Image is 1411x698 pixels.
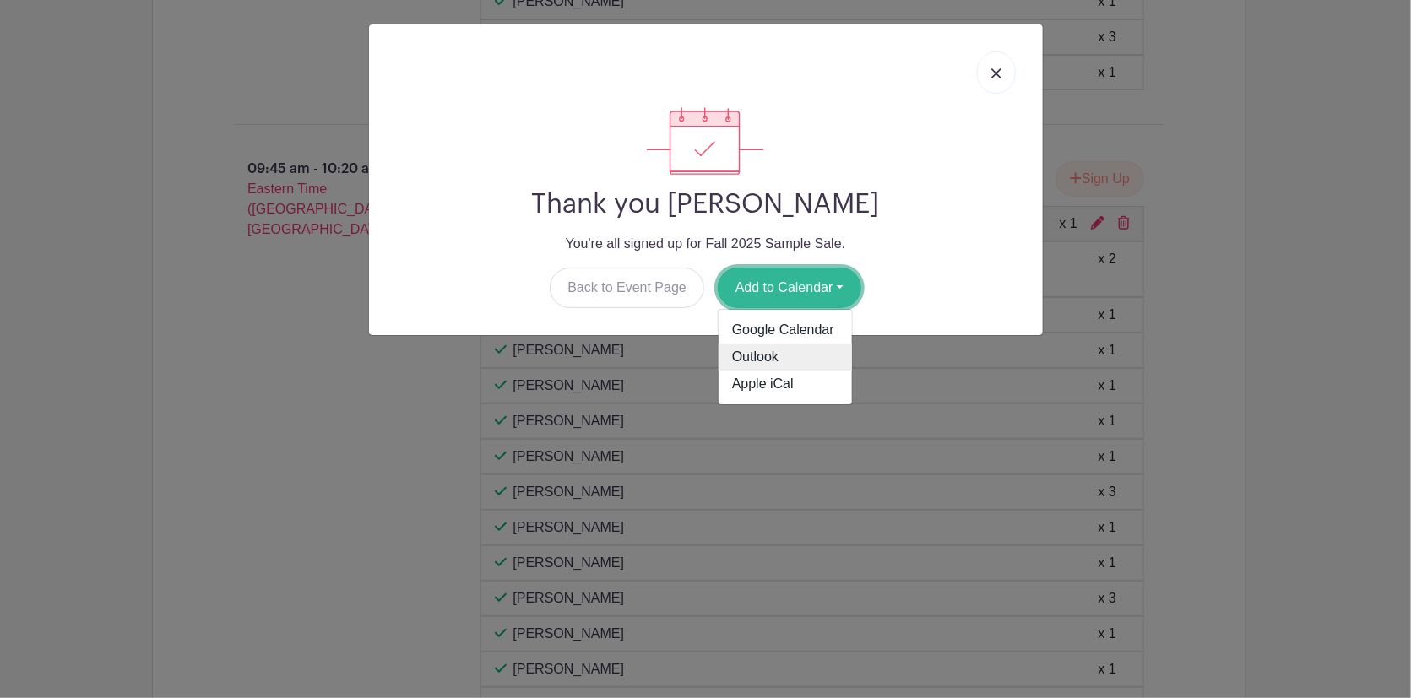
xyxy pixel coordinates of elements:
img: close_button-5f87c8562297e5c2d7936805f587ecaba9071eb48480494691a3f1689db116b3.svg [991,68,1001,78]
img: signup_complete-c468d5dda3e2740ee63a24cb0ba0d3ce5d8a4ecd24259e683200fb1569d990c8.svg [647,107,763,175]
button: Add to Calendar [718,268,861,308]
p: You're all signed up for Fall 2025 Sample Sale. [383,234,1029,254]
a: Outlook [719,344,852,371]
a: Apple iCal [719,371,852,398]
a: Google Calendar [719,317,852,344]
h2: Thank you [PERSON_NAME] [383,188,1029,220]
a: Back to Event Page [550,268,704,308]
